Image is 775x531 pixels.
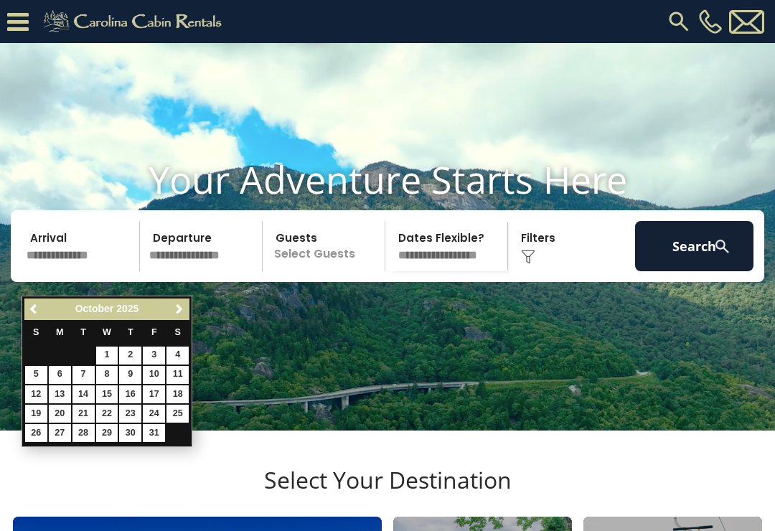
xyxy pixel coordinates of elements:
[143,405,165,423] a: 24
[72,366,95,384] a: 7
[75,303,114,314] span: October
[49,366,71,384] a: 6
[635,221,753,271] button: Search
[25,385,47,403] a: 12
[521,250,535,264] img: filter--v1.png
[116,303,138,314] span: 2025
[72,405,95,423] a: 21
[166,385,189,403] a: 18
[36,7,234,36] img: Khaki-logo.png
[119,405,141,423] a: 23
[25,424,47,442] a: 26
[96,424,118,442] a: 29
[143,366,165,384] a: 10
[119,366,141,384] a: 9
[166,347,189,365] a: 4
[119,385,141,403] a: 16
[175,327,181,337] span: Saturday
[11,466,764,517] h3: Select Your Destination
[96,385,118,403] a: 15
[267,221,385,271] p: Select Guests
[143,385,165,403] a: 17
[166,405,189,423] a: 25
[11,157,764,202] h1: Your Adventure Starts Here
[695,9,725,34] a: [PHONE_NUMBER]
[49,385,71,403] a: 13
[143,424,165,442] a: 31
[96,366,118,384] a: 8
[128,327,133,337] span: Thursday
[33,327,39,337] span: Sunday
[72,385,95,403] a: 14
[25,366,47,384] a: 5
[170,301,188,319] a: Next
[56,327,64,337] span: Monday
[151,327,157,337] span: Friday
[666,9,692,34] img: search-regular.svg
[713,238,731,255] img: search-regular-white.png
[103,327,111,337] span: Wednesday
[119,424,141,442] a: 30
[26,301,44,319] a: Previous
[72,424,95,442] a: 28
[49,424,71,442] a: 27
[166,366,189,384] a: 11
[80,327,86,337] span: Tuesday
[49,405,71,423] a: 20
[96,347,118,365] a: 1
[96,405,118,423] a: 22
[29,304,40,315] span: Previous
[25,405,47,423] a: 19
[174,304,185,315] span: Next
[119,347,141,365] a: 2
[143,347,165,365] a: 3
